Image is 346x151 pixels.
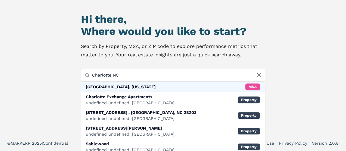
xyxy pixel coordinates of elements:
[32,141,43,146] span: 2025 |
[92,69,261,81] input: Search by MSA, ZIP, Property Name, or Address
[11,141,32,146] span: MARKERR
[81,123,265,139] div: Property: 102 Kennedy Ridge Way , Charlotte, NC 28115
[238,128,260,134] div: Property
[86,141,175,147] div: Sablewood
[86,109,196,115] div: [STREET_ADDRESS] , [GEOGRAPHIC_DATA], NC 28203
[86,125,175,131] div: [STREET_ADDRESS][PERSON_NAME]
[43,141,68,146] span: Confidential
[81,25,265,37] h2: Where would you like to start?
[86,100,175,106] div: undefined undefined, [GEOGRAPHIC_DATA]
[81,108,265,123] div: Property: 2630 South Blvd. , Charlotte, NC 28203
[86,115,196,121] div: undefined undefined, [GEOGRAPHIC_DATA]
[238,143,260,150] div: Property
[7,141,11,146] span: ©
[279,140,307,146] a: Privacy Policy
[86,94,175,100] div: Charlotte Exchange Apartments
[86,84,156,90] div: [GEOGRAPHIC_DATA], [US_STATE]
[245,83,260,90] div: MSA
[312,140,339,146] a: Version 2.0.8
[81,82,265,92] div: MSA: Charlotte, North Carolina
[81,92,265,108] div: Property: Charlotte Exchange Apartments
[81,42,265,59] p: Search by Property, MSA, or ZIP code to explore performance metrics that matter to you. Your real...
[238,112,260,119] div: Property
[86,131,175,137] div: undefined undefined, [GEOGRAPHIC_DATA]
[238,96,260,103] div: Property
[81,13,265,25] h1: Hi there,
